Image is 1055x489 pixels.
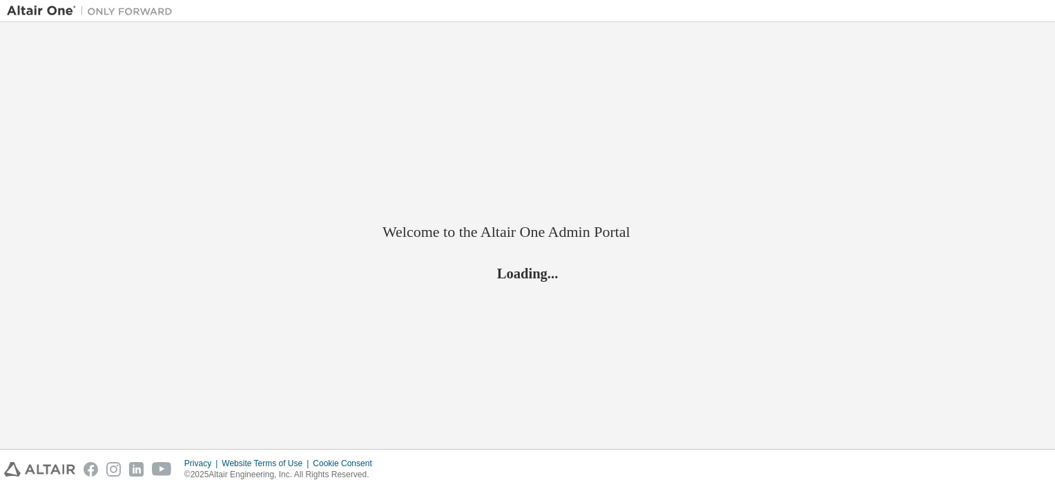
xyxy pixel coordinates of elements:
h2: Welcome to the Altair One Admin Portal [383,222,672,242]
p: © 2025 Altair Engineering, Inc. All Rights Reserved. [184,469,380,481]
img: linkedin.svg [129,462,144,477]
div: Privacy [184,458,222,469]
div: Website Terms of Use [222,458,313,469]
img: altair_logo.svg [4,462,75,477]
img: facebook.svg [84,462,98,477]
img: instagram.svg [106,462,121,477]
h2: Loading... [383,265,672,282]
img: youtube.svg [152,462,172,477]
div: Cookie Consent [313,458,380,469]
img: Altair One [7,4,180,18]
